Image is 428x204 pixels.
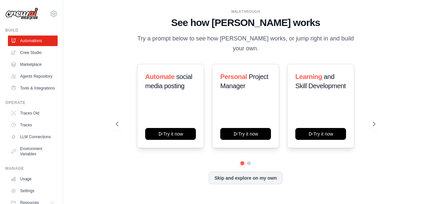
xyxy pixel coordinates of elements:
a: Agents Repository [8,71,58,82]
a: LLM Connections [8,132,58,142]
a: Automations [8,36,58,46]
div: Build [5,28,58,33]
div: Manage [5,166,58,171]
span: Project Manager [220,73,268,89]
button: Try it now [145,128,196,140]
span: social media posting [145,73,192,89]
a: Settings [8,186,58,196]
span: Personal [220,73,247,80]
a: Crew Studio [8,47,58,58]
a: Usage [8,174,58,184]
span: Automate [145,73,174,80]
button: Try it now [220,128,271,140]
p: Try a prompt below to see how [PERSON_NAME] works, or jump right in and build your own. [135,34,356,53]
a: Marketplace [8,59,58,70]
span: Learning [295,73,322,80]
button: Skip and explore on my own [209,172,282,184]
a: Environment Variables [8,143,58,159]
img: Logo [5,8,38,20]
button: Try it now [295,128,346,140]
a: Traces Old [8,108,58,118]
a: Tools & Integrations [8,83,58,93]
a: Traces [8,120,58,130]
h1: See how [PERSON_NAME] works [116,17,375,29]
div: Operate [5,100,58,105]
div: WALKTHROUGH [116,9,375,14]
span: and Skill Development [295,73,346,89]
